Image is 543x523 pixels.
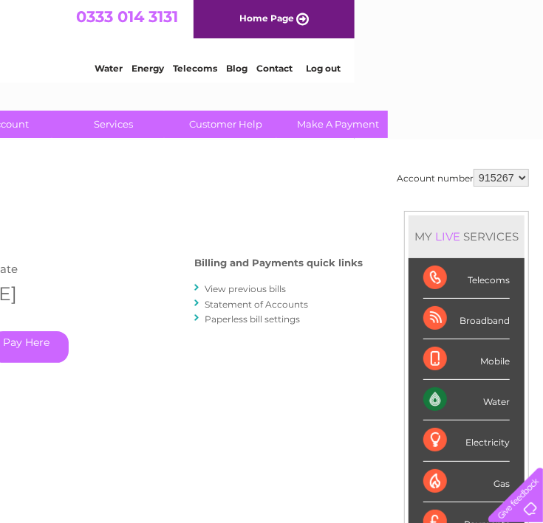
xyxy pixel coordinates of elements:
div: MY SERVICES [409,215,525,257]
img: logo.png [19,38,95,83]
div: Electricity [423,420,510,461]
a: Customer Help [165,111,287,138]
a: Paperless bill settings [205,314,300,325]
a: Statement of Accounts [205,299,308,310]
a: Water [283,63,311,74]
a: Services [52,111,174,138]
a: Blog [414,63,436,74]
div: Broadband [423,299,510,339]
h4: Billing and Payments quick links [194,257,363,269]
a: Make A Payment [277,111,399,138]
a: View previous bills [205,283,286,294]
div: Mobile [423,339,510,380]
a: 0333 014 3131 [264,7,366,26]
div: Water [423,380,510,420]
a: Contact [445,63,481,74]
a: Log out [494,63,529,74]
div: LIVE [432,229,463,243]
a: Energy [320,63,352,74]
div: Telecoms [423,258,510,299]
div: Account number [397,169,529,187]
div: Gas [423,462,510,502]
a: Telecoms [361,63,406,74]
